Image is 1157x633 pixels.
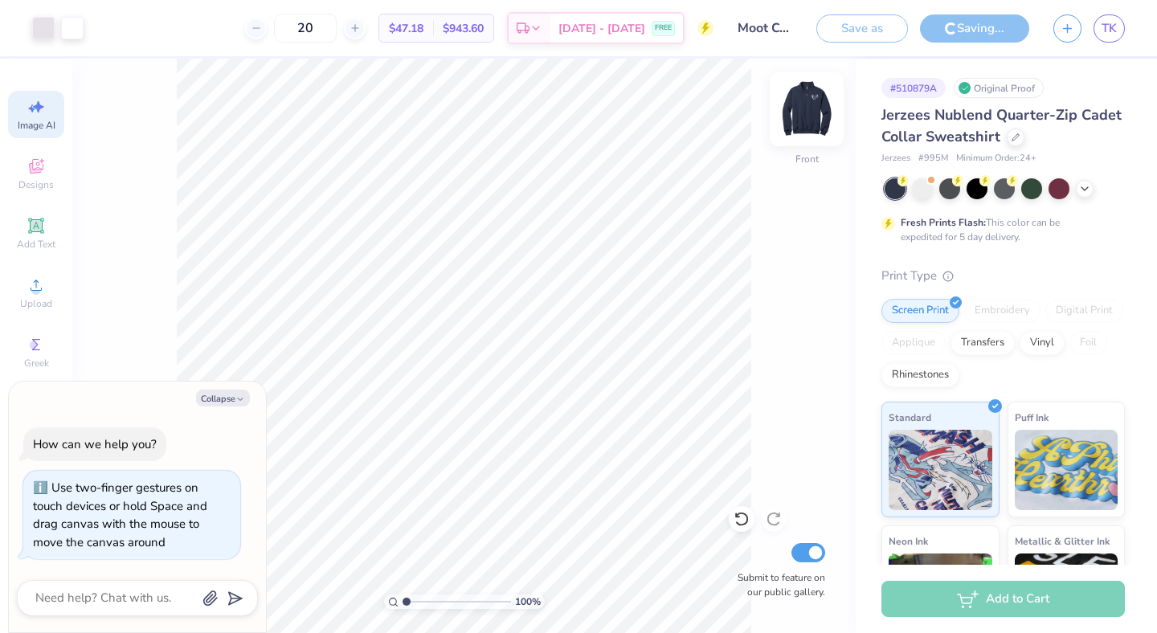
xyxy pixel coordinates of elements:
span: Puff Ink [1015,409,1049,426]
div: Original Proof [954,78,1044,98]
div: Front [795,152,819,166]
img: Front [775,77,839,141]
input: – – [274,14,337,43]
div: Print Type [881,267,1125,285]
span: FREE [655,22,672,34]
span: Jerzees Nublend Quarter-Zip Cadet Collar Sweatshirt [881,105,1122,146]
span: # 995M [918,152,948,165]
div: Vinyl [1020,331,1065,355]
span: Minimum Order: 24 + [956,152,1036,165]
input: Untitled Design [726,12,804,44]
div: Rhinestones [881,363,959,387]
span: TK [1102,19,1117,38]
span: Jerzees [881,152,910,165]
div: Use two-finger gestures on touch devices or hold Space and drag canvas with the mouse to move the... [33,480,207,550]
div: Digital Print [1045,299,1123,323]
button: Collapse [196,390,250,406]
label: Submit to feature on our public gallery. [729,570,825,599]
span: Image AI [18,119,55,132]
div: Embroidery [964,299,1040,323]
div: This color can be expedited for 5 day delivery. [901,215,1098,244]
span: $943.60 [443,20,484,37]
img: Puff Ink [1015,430,1118,510]
div: Applique [881,331,946,355]
strong: Fresh Prints Flash: [901,216,986,229]
span: 100 % [515,594,541,609]
span: Designs [18,178,54,191]
span: Metallic & Glitter Ink [1015,533,1110,549]
div: How can we help you? [33,436,157,452]
img: Standard [889,430,992,510]
div: Transfers [951,331,1015,355]
span: $47.18 [389,20,423,37]
span: Neon Ink [889,533,928,549]
div: Foil [1069,331,1107,355]
div: # 510879A [881,78,946,98]
span: Add Text [17,238,55,251]
span: Greek [24,357,49,370]
div: Screen Print [881,299,959,323]
span: Upload [20,297,52,310]
span: [DATE] - [DATE] [558,20,645,37]
a: TK [1094,14,1125,43]
span: Standard [889,409,931,426]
